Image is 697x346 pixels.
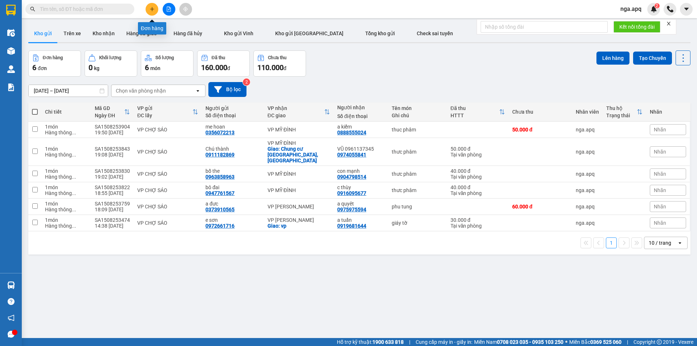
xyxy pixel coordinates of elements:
th: Toggle SortBy [91,102,134,122]
div: 19:50 [DATE] [95,130,130,135]
div: Tên món [392,105,443,111]
img: solution-icon [7,84,15,91]
div: SA1508253474 [95,217,130,223]
div: bô đai [205,184,260,190]
div: 0373910565 [205,207,235,212]
div: Số điện thoại [205,113,260,118]
div: Chọn văn phòng nhận [116,87,166,94]
div: VP CHỢ SÁO [137,187,198,193]
div: nga.apq [576,204,599,209]
span: Nhãn [654,171,666,177]
span: nga.apq [615,4,647,13]
div: thưc phâm [392,171,443,177]
button: Kết nối tổng đài [614,21,660,33]
div: 10 / trang [649,239,671,247]
div: VP gửi [137,105,192,111]
div: Trạng thái [606,113,637,118]
span: ... [72,152,76,158]
div: 50.000 đ [451,146,505,152]
div: 30.000 đ [451,217,505,223]
div: VP CHỢ SÁO [137,149,198,155]
span: 160.000 [201,63,227,72]
span: file-add [166,7,171,12]
strong: 0369 525 060 [590,339,621,345]
div: 1 món [45,217,87,223]
span: ... [72,174,76,180]
div: thưc phâm [392,187,443,193]
div: 14:38 [DATE] [95,223,130,229]
span: ... [72,207,76,212]
div: 0356072213 [205,130,235,135]
div: Đã thu [451,105,499,111]
div: nga.apq [576,187,599,193]
span: Hỗ trợ kỹ thuật: [337,338,404,346]
div: Người nhận [337,105,384,110]
div: Số lượng [155,55,174,60]
div: thưc phâm [392,149,443,155]
div: 0888555024 [337,130,366,135]
div: Ghi chú [392,113,443,118]
div: Người gửi [205,105,260,111]
div: 40.000 đ [451,168,505,174]
div: VP nhận [268,105,324,111]
span: 0 [89,63,93,72]
div: nga.apq [576,149,599,155]
img: logo-vxr [6,5,16,16]
button: plus [146,3,158,16]
img: warehouse-icon [7,47,15,55]
th: Toggle SortBy [134,102,202,122]
span: ... [72,130,76,135]
div: Số điện thoại [337,113,384,119]
span: đ [227,65,230,71]
span: notification [8,314,15,321]
div: 1 món [45,184,87,190]
div: Hàng thông thường [45,223,87,229]
img: warehouse-icon [7,281,15,289]
span: Kho gửi Vinh [224,30,253,36]
div: con mạnh [337,168,384,174]
span: ⚪️ [565,341,567,343]
span: | [627,338,628,346]
span: Nhãn [654,220,666,226]
div: Chưa thu [268,55,286,60]
div: SA1508253843 [95,146,130,152]
div: Nhãn [650,109,686,115]
div: me hoan [205,124,260,130]
span: đơn [38,65,47,71]
button: Chưa thu110.000đ [253,50,306,77]
div: Chưa thu [512,109,568,115]
div: a tuấn [337,217,384,223]
div: 18:55 [DATE] [95,190,130,196]
img: warehouse-icon [7,29,15,37]
div: thuc phâm [392,127,443,133]
div: Chi tiết [45,109,87,115]
div: 60.000 đ [512,204,568,209]
div: Hàng thông thường [45,152,87,158]
div: 0974055841 [337,152,366,158]
span: Miền Bắc [569,338,621,346]
span: Kết nối tổng đài [619,23,655,31]
div: 1 món [45,146,87,152]
div: SA1508253759 [95,201,130,207]
span: Nhãn [654,204,666,209]
span: đ [284,65,286,71]
span: 2 [656,3,658,8]
div: Khối lượng [99,55,121,60]
div: 40.000 đ [451,184,505,190]
strong: 1900 633 818 [372,339,404,345]
div: 0904798514 [337,174,366,180]
div: Nhân viên [576,109,599,115]
div: ĐC lấy [137,113,192,118]
span: Cung cấp máy in - giấy in: [416,338,472,346]
span: 6 [32,63,36,72]
div: c thùy [337,184,384,190]
div: 19:08 [DATE] [95,152,130,158]
span: Hàng đã hủy [174,30,202,36]
div: nga.apq [576,127,599,133]
div: Ngày ĐH [95,113,124,118]
div: Tại văn phòng [451,223,505,229]
div: VP MỸ ĐÌNH [268,127,330,133]
div: 50.000 đ [512,127,568,133]
div: 0916095677 [337,190,366,196]
div: HTTT [451,113,499,118]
